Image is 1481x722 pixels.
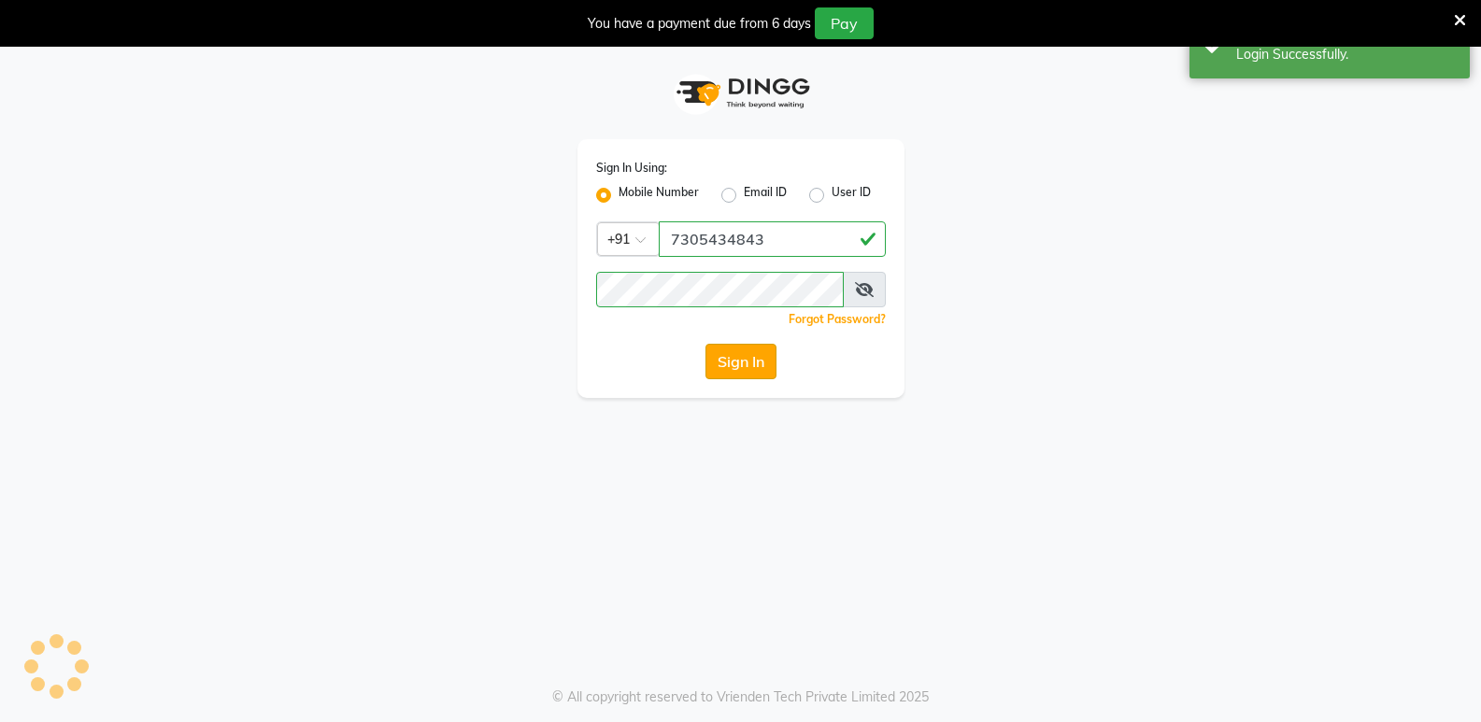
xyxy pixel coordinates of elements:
[596,272,844,307] input: Username
[815,7,874,39] button: Pay
[666,65,816,120] img: logo1.svg
[789,312,886,326] a: Forgot Password?
[744,184,787,206] label: Email ID
[832,184,871,206] label: User ID
[705,344,776,379] button: Sign In
[1236,45,1456,64] div: Login Successfully.
[619,184,699,206] label: Mobile Number
[588,14,811,34] div: You have a payment due from 6 days
[596,160,667,177] label: Sign In Using:
[659,221,886,257] input: Username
